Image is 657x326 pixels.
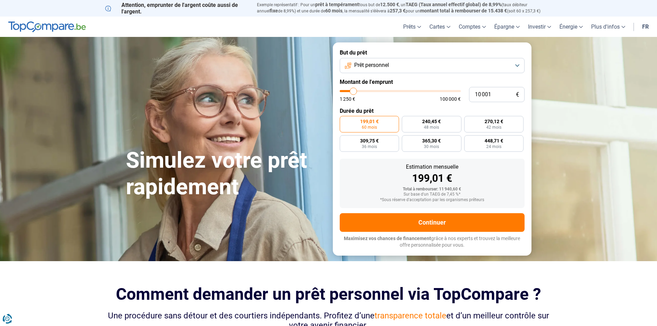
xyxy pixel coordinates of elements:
span: 60 mois [325,8,342,13]
span: 30 mois [424,145,439,149]
span: 36 mois [362,145,377,149]
span: 12.500 € [380,2,399,7]
span: 240,45 € [422,119,441,124]
a: Cartes [425,17,455,37]
span: 48 mois [424,125,439,129]
h1: Simulez votre prêt rapidement [126,147,325,200]
p: grâce à nos experts et trouvez la meilleure offre personnalisée pour vous. [340,235,525,249]
p: Attention, emprunter de l'argent coûte aussi de l'argent. [105,2,249,15]
span: 199,01 € [360,119,379,124]
span: 24 mois [486,145,501,149]
div: Estimation mensuelle [345,164,519,170]
label: Durée du prêt [340,108,525,114]
span: 100 000 € [440,97,461,101]
div: 199,01 € [345,173,519,184]
span: 365,30 € [422,138,441,143]
div: Sur base d'un TAEG de 7,45 %* [345,192,519,197]
label: Montant de l'emprunt [340,79,525,85]
div: Total à rembourser: 11 940,60 € [345,187,519,192]
span: 257,3 € [390,8,406,13]
span: 1 250 € [340,97,355,101]
button: Continuer [340,213,525,232]
span: TAEG (Taux annuel effectif global) de 8,99% [406,2,501,7]
label: But du prêt [340,49,525,56]
span: montant total à rembourser de 15.438 € [420,8,507,13]
span: Maximisez vos chances de financement [344,236,431,241]
a: Plus d'infos [587,17,629,37]
span: fixe [270,8,278,13]
button: Prêt personnel [340,58,525,73]
a: fr [638,17,653,37]
span: 42 mois [486,125,501,129]
p: Exemple représentatif : Pour un tous but de , un (taux débiteur annuel de 8,99%) et une durée de ... [257,2,552,14]
a: Épargne [490,17,524,37]
h2: Comment demander un prêt personnel via TopCompare ? [105,285,552,304]
div: *Sous réserve d'acceptation par les organismes prêteurs [345,198,519,202]
span: € [516,92,519,98]
a: Investir [524,17,555,37]
span: prêt à tempérament [315,2,359,7]
span: 60 mois [362,125,377,129]
img: TopCompare [8,21,86,32]
span: 309,75 € [360,138,379,143]
span: 270,12 € [485,119,503,124]
span: transparence totale [375,311,446,320]
a: Énergie [555,17,587,37]
a: Prêts [399,17,425,37]
span: Prêt personnel [354,61,389,69]
a: Comptes [455,17,490,37]
span: 448,71 € [485,138,503,143]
